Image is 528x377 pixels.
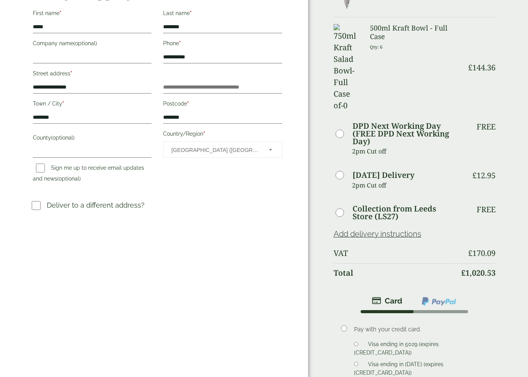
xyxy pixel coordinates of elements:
[171,142,258,158] span: United Kingdom (UK)
[334,229,421,239] a: Add delivery instructions
[477,122,496,131] p: Free
[472,170,496,181] bdi: 12.95
[163,38,282,51] label: Phone
[468,248,496,258] bdi: 170.09
[33,132,152,145] label: County
[33,98,152,111] label: Town / City
[334,263,456,282] th: Total
[47,200,145,210] p: Deliver to a different address?
[73,40,97,46] span: (optional)
[370,44,383,50] small: Qty: 6
[352,179,456,191] p: 2pm Cut off
[421,296,457,306] img: ppcp-gateway.png
[163,8,282,21] label: Last name
[36,164,45,172] input: Sign me up to receive email updates and news(optional)
[353,171,414,179] label: [DATE] Delivery
[33,68,152,81] label: Street address
[468,248,472,258] span: £
[352,145,456,157] p: 2pm Cut off
[203,131,205,137] abbr: required
[370,24,456,41] h3: 500ml Kraft Bowl - Full Case
[468,62,496,73] bdi: 144.36
[353,205,456,220] label: Collection from Leeds Store (LS27)
[477,205,496,214] p: Free
[354,325,485,334] p: Pay with your credit card.
[468,62,472,73] span: £
[179,40,181,46] abbr: required
[372,296,402,305] img: stripe.png
[163,128,282,142] label: Country/Region
[461,268,465,278] span: £
[33,38,152,51] label: Company name
[62,101,64,107] abbr: required
[334,24,361,111] img: 750ml Kraft Salad Bowl-Full Case of-0
[51,135,75,141] span: (optional)
[187,101,189,107] abbr: required
[334,244,456,263] th: VAT
[472,170,477,181] span: £
[354,341,439,358] label: Visa ending in 5029 (expires [CREDIT_CARD_DATA])
[60,10,61,16] abbr: required
[353,122,456,145] label: DPD Next Working Day (FREE DPD Next Working Day)
[163,98,282,111] label: Postcode
[163,142,282,158] span: Country/Region
[190,10,192,16] abbr: required
[461,268,496,278] bdi: 1,020.53
[70,70,72,77] abbr: required
[33,165,144,184] label: Sign me up to receive email updates and news
[57,176,81,182] span: (optional)
[33,8,152,21] label: First name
